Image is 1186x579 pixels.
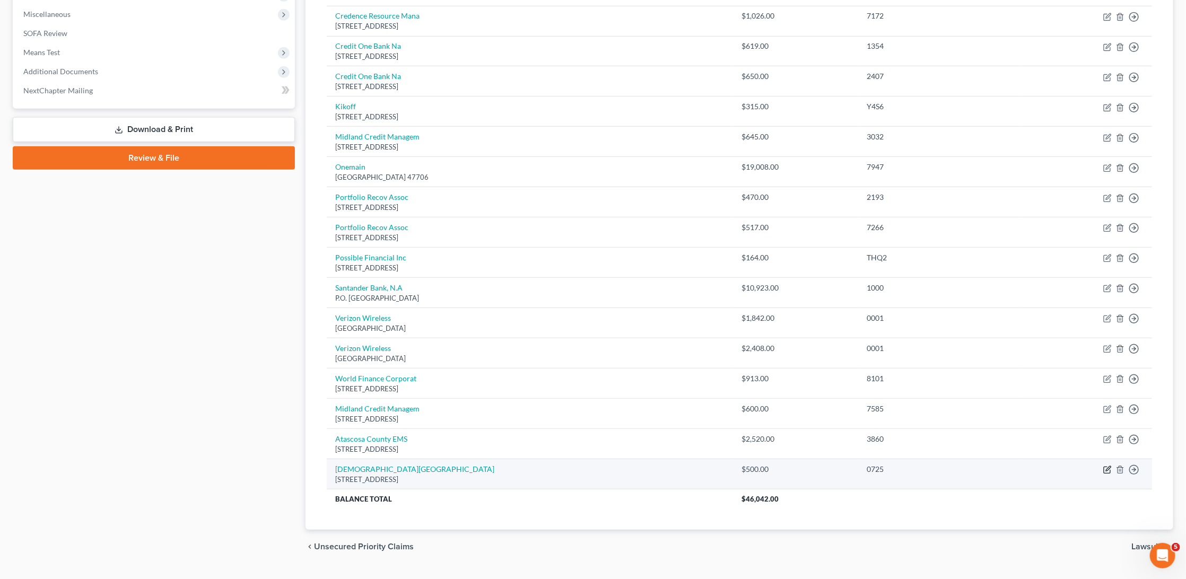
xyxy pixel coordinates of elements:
[335,414,725,424] div: [STREET_ADDRESS]
[335,354,725,364] div: [GEOGRAPHIC_DATA]
[23,86,93,95] span: NextChapter Mailing
[335,253,406,262] a: Possible Financial Inc
[335,263,725,273] div: [STREET_ADDRESS]
[742,434,849,444] div: $2,520.00
[327,489,733,508] th: Balance Total
[867,41,1011,51] div: 1354
[23,67,98,76] span: Additional Documents
[335,41,401,50] a: Credit One Bank Na
[742,283,849,293] div: $10,923.00
[335,82,725,92] div: [STREET_ADDRESS]
[867,192,1011,203] div: 2193
[335,162,365,171] a: Onemain
[23,29,67,38] span: SOFA Review
[742,373,849,384] div: $913.00
[335,444,725,454] div: [STREET_ADDRESS]
[335,203,725,213] div: [STREET_ADDRESS]
[867,11,1011,21] div: 7172
[867,222,1011,233] div: 7266
[867,131,1011,142] div: 3032
[335,142,725,152] div: [STREET_ADDRESS]
[306,542,414,551] button: chevron_left Unsecured Priority Claims
[867,162,1011,172] div: 7947
[1150,543,1175,568] iframe: Intercom live chat
[742,495,779,503] span: $46,042.00
[867,313,1011,323] div: 0001
[335,283,403,292] a: Santander Bank, N.A
[335,384,725,394] div: [STREET_ADDRESS]
[335,51,725,62] div: [STREET_ADDRESS]
[867,373,1011,384] div: 8101
[335,192,408,201] a: Portfolio Recov Assoc
[742,11,849,21] div: $1,026.00
[335,72,401,81] a: Credit One Bank Na
[15,81,295,100] a: NextChapter Mailing
[867,283,1011,293] div: 1000
[335,233,725,243] div: [STREET_ADDRESS]
[335,293,725,303] div: P.O. [GEOGRAPHIC_DATA]
[742,41,849,51] div: $619.00
[742,252,849,263] div: $164.00
[335,344,391,353] a: Verizon Wireless
[335,11,420,20] a: Credence Resource Mana
[867,434,1011,444] div: 3860
[742,131,849,142] div: $645.00
[335,223,408,232] a: Portfolio Recov Assoc
[23,10,71,19] span: Miscellaneous
[23,48,60,57] span: Means Test
[867,464,1011,475] div: 0725
[742,101,849,112] div: $315.00
[335,434,407,443] a: Atascosa County EMS
[742,403,849,414] div: $600.00
[314,542,414,551] span: Unsecured Priority Claims
[867,343,1011,354] div: 0001
[742,162,849,172] div: $19,008.00
[335,102,356,111] a: Kikoff
[742,192,849,203] div: $470.00
[867,252,1011,263] div: THQ2
[1172,543,1180,551] span: 5
[335,313,391,322] a: Verizon Wireless
[742,343,849,354] div: $2,408.00
[15,24,295,43] a: SOFA Review
[335,112,725,122] div: [STREET_ADDRESS]
[306,542,314,551] i: chevron_left
[13,117,295,142] a: Download & Print
[1131,542,1173,551] button: Lawsuits chevron_right
[1131,542,1165,551] span: Lawsuits
[742,71,849,82] div: $650.00
[335,172,725,182] div: [GEOGRAPHIC_DATA] 47706
[742,464,849,475] div: $500.00
[335,132,420,141] a: Midland Credit Managem
[335,323,725,334] div: [GEOGRAPHIC_DATA]
[867,71,1011,82] div: 2407
[742,222,849,233] div: $517.00
[335,464,494,473] a: [DEMOGRAPHIC_DATA][GEOGRAPHIC_DATA]
[335,21,725,31] div: [STREET_ADDRESS]
[13,146,295,170] a: Review & File
[335,374,416,383] a: World Finance Corporat
[867,101,1011,112] div: Y4S6
[335,475,725,485] div: [STREET_ADDRESS]
[867,403,1011,414] div: 7585
[335,404,420,413] a: Midland Credit Managem
[742,313,849,323] div: $1,842.00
